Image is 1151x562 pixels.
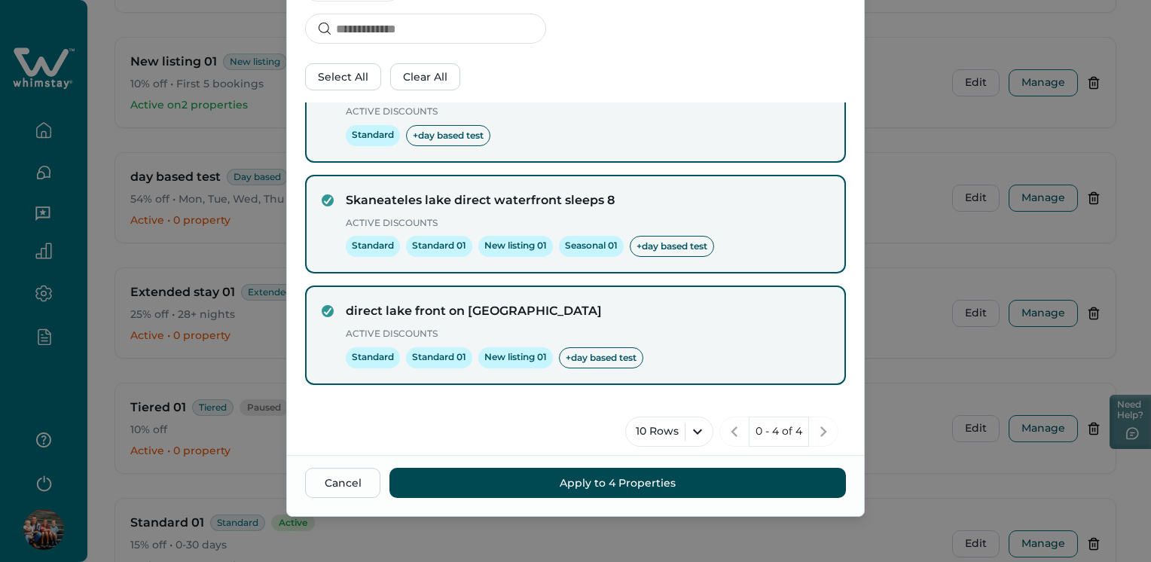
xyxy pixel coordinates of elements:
[346,326,829,341] p: Active Discounts
[346,302,829,320] h4: direct lake front on [GEOGRAPHIC_DATA]
[625,417,713,447] button: 10 Rows
[406,125,490,146] span: + day based test
[559,347,643,368] span: + day based test
[305,63,381,90] button: Select All
[305,468,380,498] button: Cancel
[478,347,553,368] span: New listing 01
[346,125,400,146] span: Standard
[346,236,400,257] span: Standard
[559,236,624,257] span: Seasonal 01
[630,236,714,257] span: + day based test
[346,191,829,209] h4: Skaneateles lake direct waterfront sleeps 8
[406,236,472,257] span: Standard 01
[719,417,750,447] button: previous page
[389,468,846,498] button: Apply to 4 Properties
[346,347,400,368] span: Standard
[406,347,472,368] span: Standard 01
[478,236,553,257] span: New listing 01
[749,417,809,447] button: 0 - 4 of 4
[808,417,838,447] button: next page
[346,104,829,119] p: Active Discounts
[390,63,460,90] button: Clear All
[346,215,829,231] p: Active Discounts
[756,424,802,439] p: 0 - 4 of 4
